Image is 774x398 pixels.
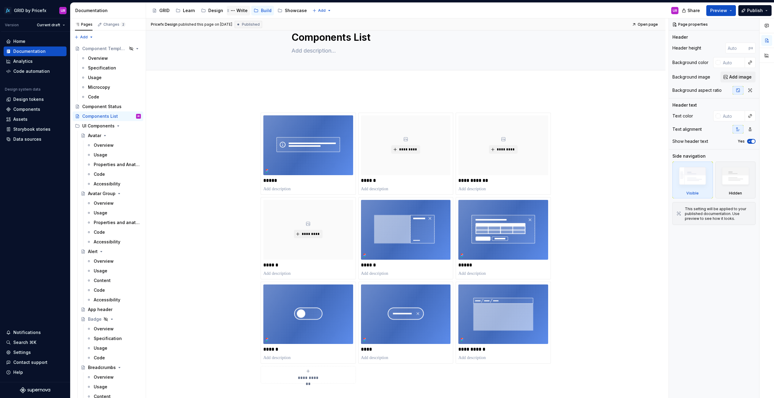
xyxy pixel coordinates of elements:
div: Code automation [13,68,50,74]
a: Specification [84,334,143,343]
div: Usage [94,152,107,158]
div: Assets [13,116,28,122]
div: Code [94,355,105,361]
span: Share [688,8,700,14]
div: Help [13,369,23,375]
div: Page tree [150,5,309,17]
a: Accessibility [84,295,143,305]
div: Usage [94,384,107,390]
div: Usage [88,75,102,81]
a: Overview [84,372,143,382]
span: Publish [747,8,763,14]
div: Build [261,8,272,14]
div: Usage [94,210,107,216]
button: Notifications [4,328,67,337]
a: Usage [78,73,143,82]
button: Add [311,6,333,15]
a: App header [78,305,143,314]
div: Overview [94,142,114,148]
div: Code [94,171,105,177]
a: Alert [78,247,143,256]
button: Preview [706,5,736,16]
img: cda8c184-bf4d-459d-8f08-56356ab32cc1.png [263,115,353,175]
div: GRID [159,8,170,14]
div: Hidden [729,191,742,196]
a: GRID [150,6,172,15]
div: Storybook stories [13,126,50,132]
div: Write [236,8,248,14]
div: Content [94,278,111,284]
div: Overview [94,200,114,206]
a: Overview [78,53,143,63]
div: Text color [672,113,693,119]
div: Search ⌘K [13,339,36,345]
a: Properties and anatomy [84,218,143,227]
div: UR [137,113,140,119]
a: Overview [84,140,143,150]
div: Overview [94,258,114,264]
img: 5eb359ee-3445-437f-9500-98aeac4b7daf.png [361,200,451,260]
div: App header [88,307,112,313]
span: 2 [121,22,125,27]
div: Text alignment [672,126,702,132]
button: GRID by PricefxUR [1,4,69,17]
a: Assets [4,114,67,124]
label: Yes [738,139,745,144]
a: Write [227,6,250,15]
div: Hidden [715,162,756,198]
a: Design [199,6,226,15]
a: Accessibility [84,237,143,247]
a: Overview [84,198,143,208]
a: Code automation [4,66,67,76]
div: published this page on [DATE] [178,22,232,27]
a: Breadcrumbs [78,363,143,372]
div: Header height [672,45,701,51]
a: Build [251,6,274,15]
div: Component Template [82,46,127,52]
input: Auto [725,43,749,53]
a: Avatar Group [78,189,143,198]
a: Learn [173,6,197,15]
div: Avatar [88,133,101,139]
span: Add [80,35,88,40]
div: Documentation [13,48,46,54]
button: Publish [738,5,772,16]
div: UI Components [82,123,115,129]
div: UI Components [73,121,143,131]
img: 9af0ccb3-aaa2-4245-8e9b-20a36df54a62.png [263,284,353,344]
span: Pricefx Design [151,22,177,27]
span: Open page [638,22,658,27]
a: Overview [84,256,143,266]
div: Side navigation [672,153,706,159]
div: Overview [94,374,114,380]
p: px [749,46,753,50]
div: Design [208,8,223,14]
input: Auto [720,111,745,121]
textarea: Components List [290,30,519,45]
div: Version [5,23,19,27]
div: Visible [672,162,713,198]
div: Pages [75,22,93,27]
a: Component Template [73,44,143,53]
div: Accessibility [94,181,120,187]
div: Code [88,94,99,100]
div: Accessibility [94,239,120,245]
div: Notifications [13,329,41,335]
a: Usage [84,266,143,276]
div: Overview [88,55,108,61]
div: Show header text [672,138,708,144]
div: Components [13,106,40,112]
a: Supernova Logo [20,387,50,393]
a: Avatar [78,131,143,140]
div: Showcase [285,8,307,14]
a: Properties and Anatomy [84,160,143,169]
a: Settings [4,348,67,357]
div: Design tokens [13,96,44,102]
a: Code [84,353,143,363]
a: Open page [630,20,661,29]
div: Home [13,38,25,44]
a: Analytics [4,56,67,66]
div: Properties and Anatomy [94,162,140,168]
a: Usage [84,150,143,160]
a: Microcopy [78,82,143,92]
